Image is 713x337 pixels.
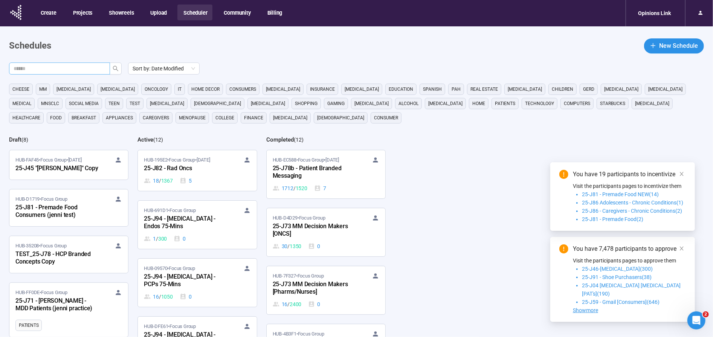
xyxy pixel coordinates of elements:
[159,177,161,185] span: /
[266,136,294,143] h2: Completed
[12,85,29,93] span: cheese
[9,189,128,226] a: HUB-D1719•Focus Group25-J81 - Premade Food Consumers (jenni test)
[108,100,120,107] span: Teen
[15,250,98,267] div: TEST_25-J78 - HCP Branded Concepts Copy
[72,114,96,122] span: breakfast
[374,114,398,122] span: consumer
[679,171,684,177] span: close
[290,300,301,308] span: 2400
[15,296,98,314] div: 25-J71 - [PERSON_NAME] - MDD Patients (jenni practice)
[15,195,67,203] span: HUB-D1719 • Focus Group
[294,137,304,143] span: ( 12 )
[573,170,686,179] div: You have 19 participants to incentivize
[138,150,256,191] a: HUB-195E2•Focus Group•[DATE]25-J82 - Rad Oncs18 / 13675
[15,203,98,220] div: 25-J81 - Premade Food Consumers (jenni test)
[290,242,301,250] span: 1350
[12,114,40,122] span: healthcare
[273,272,324,280] span: HUB-7F327 • Focus Group
[144,323,196,330] span: HUB-DFE61 • Focus Group
[144,207,196,214] span: HUB-691D1 • Focus Group
[110,63,122,75] button: search
[68,157,82,163] time: [DATE]
[600,100,625,107] span: starbucks
[9,39,51,53] h1: Schedules
[287,300,290,308] span: /
[634,6,675,20] div: Opinions Link
[573,307,598,313] span: Showmore
[583,85,594,93] span: GERD
[287,242,290,250] span: /
[650,43,656,49] span: plus
[158,235,167,243] span: 300
[159,293,161,301] span: /
[273,114,307,122] span: [MEDICAL_DATA]
[153,137,163,143] span: ( 12 )
[679,246,684,251] span: close
[35,5,62,20] button: Create
[314,184,326,192] div: 7
[143,114,169,122] span: caregivers
[273,222,356,239] div: 25-J73 MM Decision Makers [ONCS]
[508,85,542,93] span: [MEDICAL_DATA]
[687,311,705,329] iframe: Intercom live chat
[133,63,195,74] span: Sort by: Date Modified
[293,184,296,192] span: /
[229,85,256,93] span: consumers
[180,177,192,185] div: 5
[178,85,182,93] span: it
[273,214,325,222] span: HUB-D4D29 • Focus Group
[273,300,302,308] div: 16
[161,177,173,185] span: 1367
[144,272,227,290] div: 25-J94 - [MEDICAL_DATA] - PCPs 75-Mins
[244,114,263,122] span: finance
[266,85,300,93] span: [MEDICAL_DATA]
[9,150,128,180] a: HUB-FAF45•Focus Group•[DATE]25-J45 "[PERSON_NAME]" Copy
[703,311,709,317] span: 2
[559,244,568,253] span: exclamation-circle
[69,100,99,107] span: social media
[15,242,67,250] span: HUB-35208 • Focus Group
[273,184,307,192] div: 1712
[150,100,184,107] span: [MEDICAL_DATA]
[525,100,554,107] span: technology
[144,164,227,174] div: 25-J82 - Rad Oncs
[21,137,28,143] span: ( 8 )
[15,289,67,296] span: HUB-FF0DE • Focus Group
[15,164,98,174] div: 25-J45 "[PERSON_NAME]" Copy
[56,85,91,93] span: [MEDICAL_DATA]
[582,299,660,305] span: 25-J59 - Gmail [Consumers](646)
[389,85,413,93] span: education
[177,5,212,20] button: Scheduler
[295,100,318,107] span: shopping
[472,100,485,107] span: home
[308,300,320,308] div: 0
[470,85,498,93] span: real estate
[398,100,418,107] span: alcohol
[9,283,128,337] a: HUB-FF0DE•Focus Group25-J71 - [PERSON_NAME] - MDD Patients (jenni practice)Patients
[197,157,210,163] time: [DATE]
[19,322,38,329] span: Patients
[273,164,356,181] div: 25-J78b - Patient Branded Messaging
[215,114,234,122] span: college
[452,85,461,93] span: PAH
[145,85,168,93] span: oncology
[144,177,173,185] div: 18
[267,208,385,256] a: HUB-D4D29•Focus Group25-J73 MM Decision Makers [ONCS]30 / 13500
[144,5,172,20] button: Upload
[659,41,698,50] span: New Schedule
[582,200,683,206] span: 25-J86 Adolescents - Chronic Conditions(1)
[174,235,186,243] div: 0
[267,266,385,314] a: HUB-7F327•Focus Group25-J73 MM Decision Makers [Pharms/Nurses]16 / 24000
[573,182,686,190] p: Visit the participants pages to incentivize them
[144,214,227,232] div: 25-J94 - [MEDICAL_DATA] - Endos 75-Mins
[12,100,31,107] span: medical
[273,280,356,297] div: 25-J73 MM Decision Makers [Pharms/Nurses]
[582,274,652,280] span: 25-J91 - Shoe Purchasers(38)
[144,235,167,243] div: 1
[251,100,285,107] span: [MEDICAL_DATA]
[267,150,385,198] a: HUB-EC588•Focus Group•[DATE]25-J78b - Patient Branded Messaging1712 / 15207
[180,293,192,301] div: 0
[310,85,335,93] span: Insurance
[106,114,133,122] span: appliances
[573,244,686,253] div: You have 7,478 participants to approve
